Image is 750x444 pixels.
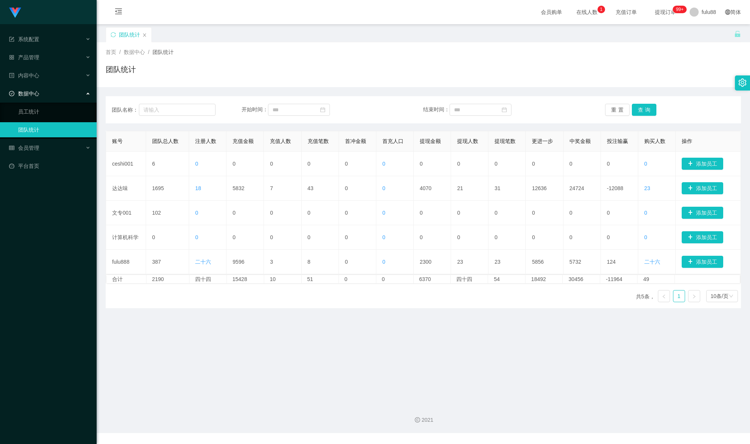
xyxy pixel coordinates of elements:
[662,294,666,299] i: 图标： 左
[152,276,164,282] font: 2190
[345,161,348,167] font: 0
[570,185,584,191] font: 24724
[570,138,591,144] font: 中奖金额
[682,158,723,170] button: 图标: 加号添加员工
[607,234,610,240] font: 0
[457,185,463,191] font: 21
[345,210,348,216] font: 0
[598,6,605,13] sup: 1
[9,8,21,18] img: logo.9652507e.png
[195,234,198,240] font: 0
[711,290,728,302] div: 10条/页
[494,138,516,144] font: 提现笔数
[502,107,507,112] i: 图标：日历
[600,7,603,12] font: 1
[382,161,385,167] font: 0
[152,259,161,265] font: 387
[616,9,637,15] font: 充值订单
[18,36,39,42] font: 系统配置
[233,185,244,191] font: 5832
[270,234,273,240] font: 0
[382,185,385,191] font: 0
[345,276,348,282] font: 0
[9,145,14,151] i: 图标： 表格
[195,138,216,144] font: 注册人数
[124,49,145,55] font: 数据中心
[18,122,91,137] a: 团队统计
[142,33,147,37] i: 图标： 关闭
[494,234,497,240] font: 0
[644,234,647,240] font: 0
[233,210,236,216] font: 0
[152,185,164,191] font: 1695
[532,185,547,191] font: 12636
[607,138,628,144] font: 投注输赢
[673,6,687,13] sup: 280
[532,161,535,167] font: 0
[112,210,131,216] font: 文专001
[420,210,423,216] font: 0
[308,185,314,191] font: 43
[9,91,14,96] i: 图标: 检查-圆圈-o
[270,138,291,144] font: 充值人数
[233,234,236,240] font: 0
[423,106,450,112] font: 结束时间：
[308,234,311,240] font: 0
[682,231,723,243] button: 图标: 加号添加员工
[682,256,723,268] button: 图标: 加号添加员工
[382,234,385,240] font: 0
[457,259,463,265] font: 23
[345,138,366,144] font: 首冲金额
[643,276,649,282] font: 49
[457,210,460,216] font: 0
[607,259,616,265] font: 124
[570,259,581,265] font: 5732
[9,158,91,174] a: 图标：仪表板平台首页
[676,7,684,12] font: 99+
[307,276,313,282] font: 51
[112,234,139,240] font: 计算机科学
[607,185,624,191] font: -12088
[152,234,155,240] font: 0
[644,138,665,144] font: 购买人数
[308,259,311,265] font: 8
[233,259,244,265] font: 9596
[18,91,39,97] font: 数据中心
[112,161,133,167] font: ceshi001
[457,234,460,240] font: 0
[607,210,610,216] font: 0
[195,161,198,167] font: 0
[570,234,573,240] font: 0
[682,207,723,219] button: 图标: 加号添加员工
[494,185,501,191] font: 31
[112,259,129,265] font: fulu888
[233,161,236,167] font: 0
[195,259,211,265] font: 二十六
[152,210,161,216] font: 102
[456,276,472,282] font: 四十四
[420,259,431,265] font: 2300
[644,185,650,191] font: 23
[532,259,544,265] font: 5856
[494,161,497,167] font: 0
[673,290,685,302] li: 1
[9,37,14,42] i: 图标： 表格
[730,9,741,15] font: 简体
[636,293,655,300] font: 共5条，
[9,73,14,78] i: 图标：个人资料
[607,161,610,167] font: 0
[725,9,730,15] i: 图标: 全球
[605,104,630,116] button: 重置
[308,138,329,144] font: 充值笔数
[345,259,348,265] font: 0
[606,276,622,282] font: -11964
[644,161,647,167] font: 0
[270,161,273,167] font: 0
[420,161,423,167] font: 0
[729,294,733,299] i: 图标： 下
[420,138,441,144] font: 提现金额
[658,290,670,302] li: 上一页
[18,54,39,60] font: 产品管理
[152,161,155,167] font: 6
[382,259,385,265] font: 0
